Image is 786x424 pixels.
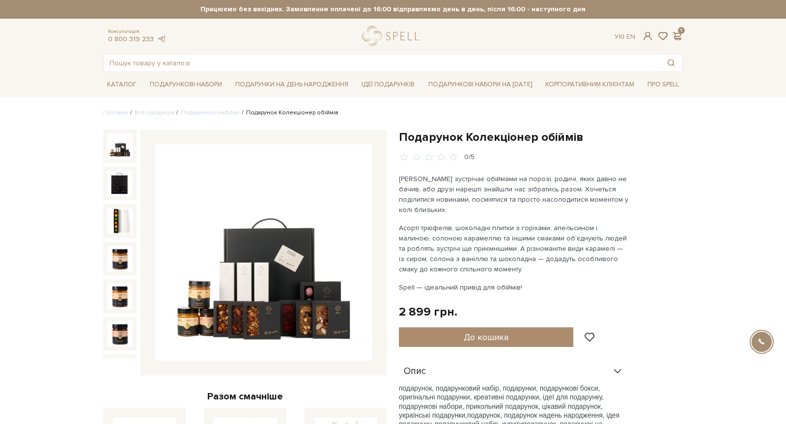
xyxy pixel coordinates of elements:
img: Подарунок Колекціонер обіймів [107,321,133,346]
li: Подарунок Колекціонер обіймів [239,108,338,117]
div: Разом смачніше [103,390,387,403]
input: Пошук товару у каталозі [104,54,660,72]
a: Подарункові набори на [DATE] [424,76,536,93]
span: Консультація: [108,28,166,35]
button: Пошук товару у каталозі [660,54,682,72]
a: Подарункові набори [181,109,239,116]
div: Ук [615,32,635,41]
p: Spell — ідеальний привід для обіймів! [399,282,629,292]
span: Опис [404,367,426,376]
img: Подарунок Колекціонер обіймів [107,133,133,159]
a: Подарункові набори [146,77,226,92]
span: | [623,32,624,41]
a: Каталог [103,77,140,92]
a: Ідеї подарунків [358,77,419,92]
a: telegram [156,35,166,43]
span: До кошика [464,332,508,343]
div: 2 899 грн. [399,304,457,319]
img: Подарунок Колекціонер обіймів [107,358,133,384]
a: Корпоративним клієнтам [541,76,638,93]
img: Подарунок Колекціонер обіймів [107,246,133,271]
span: , [465,411,467,419]
div: 0/5 [464,153,475,162]
h1: Подарунок Колекціонер обіймів [399,130,683,145]
img: Подарунок Колекціонер обіймів [107,171,133,196]
p: Асорті трюфелів, шоколадні плитки з горіхами, апельсином і малиною, солоною карамеллю та іншими с... [399,223,629,274]
a: 0 800 319 233 [108,35,154,43]
a: En [626,32,635,41]
a: Про Spell [644,77,683,92]
img: Подарунок Колекціонер обіймів [107,208,133,234]
img: Подарунок Колекціонер обіймів [155,144,372,361]
img: Подарунок Колекціонер обіймів [107,283,133,309]
a: Головна [103,109,128,116]
p: [PERSON_NAME] зустрічає обіймами на порозі, родичі, яких давно не бачив, або друзі нарешті знайшл... [399,174,629,215]
strong: Працюємо без вихідних. Замовлення оплачені до 16:00 відправляємо день в день, після 16:00 - насту... [103,5,683,14]
span: подарунок, подарунок на [467,411,547,419]
span: подарунок, подарунковий набір, подарунки, подарункові бокси, оригінальні подарунки, креативні под... [399,384,604,419]
span: день народження [547,411,603,419]
a: logo [362,26,423,46]
a: Подарунки на День народження [231,77,352,92]
button: До кошика [399,327,573,347]
a: Вся продукція [135,109,174,116]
